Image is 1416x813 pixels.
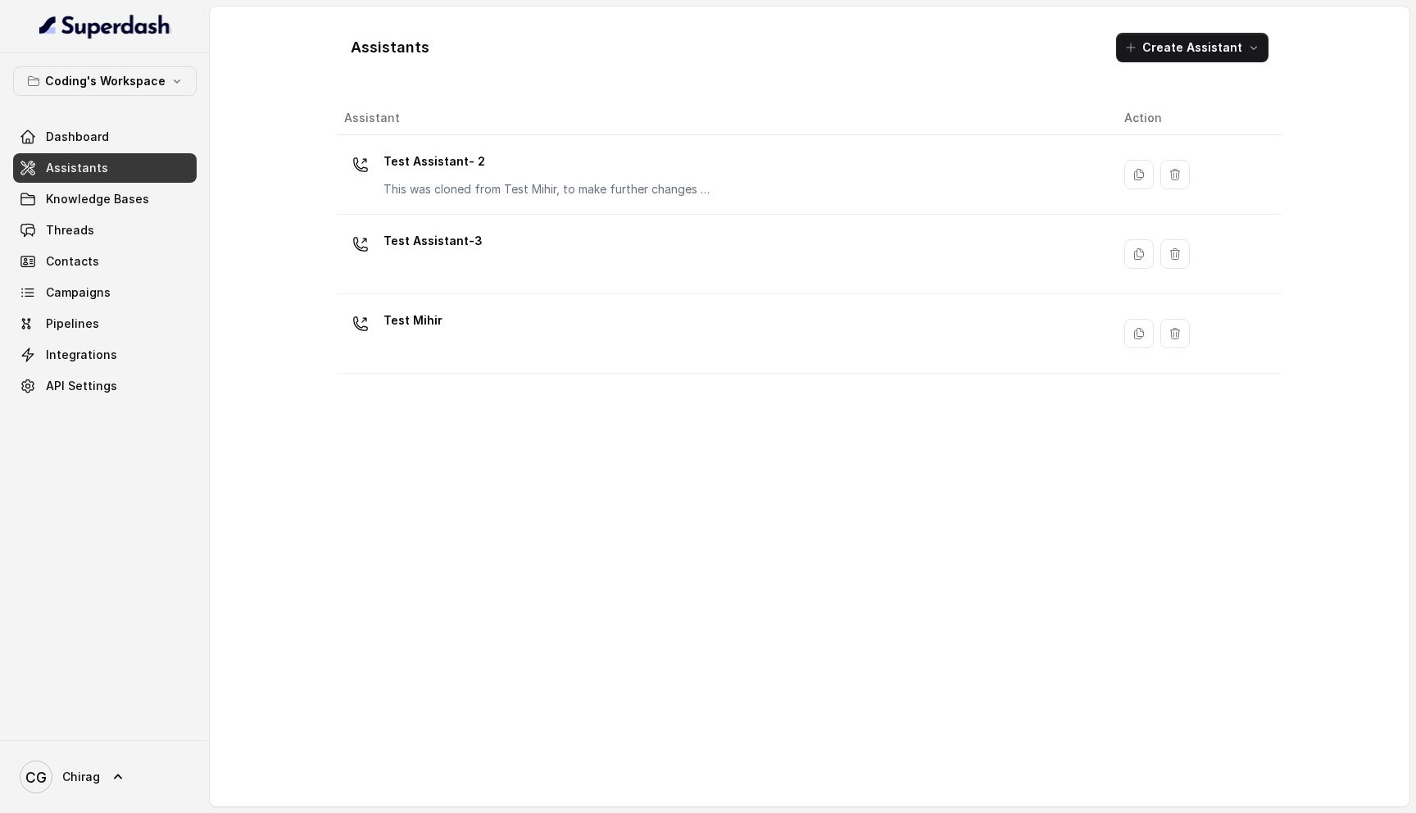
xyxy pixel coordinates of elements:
a: Campaigns [13,278,197,307]
span: API Settings [46,378,117,394]
p: This was cloned from Test Mihir, to make further changes as discussed with the Superdash team. [383,181,711,198]
span: Chirag [62,769,100,785]
text: CG [25,769,47,786]
span: Threads [46,222,94,238]
span: Dashboard [46,129,109,145]
th: Action [1111,102,1282,135]
p: Test Mihir [383,307,442,334]
span: Contacts [46,253,99,270]
p: Test Assistant-3 [383,228,483,254]
a: API Settings [13,371,197,401]
a: Knowledge Bases [13,184,197,214]
button: Create Assistant [1116,33,1268,62]
a: Chirag [13,754,197,800]
span: Integrations [46,347,117,363]
img: light.svg [39,13,171,39]
a: Assistants [13,153,197,183]
span: Knowledge Bases [46,191,149,207]
span: Pipelines [46,316,99,332]
a: Pipelines [13,309,197,338]
p: Coding's Workspace [45,71,166,91]
a: Integrations [13,340,197,370]
a: Threads [13,216,197,245]
a: Dashboard [13,122,197,152]
a: Contacts [13,247,197,276]
h1: Assistants [351,34,429,61]
th: Assistant [338,102,1111,135]
span: Assistants [46,160,108,176]
span: Campaigns [46,284,111,301]
button: Coding's Workspace [13,66,197,96]
p: Test Assistant- 2 [383,148,711,175]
